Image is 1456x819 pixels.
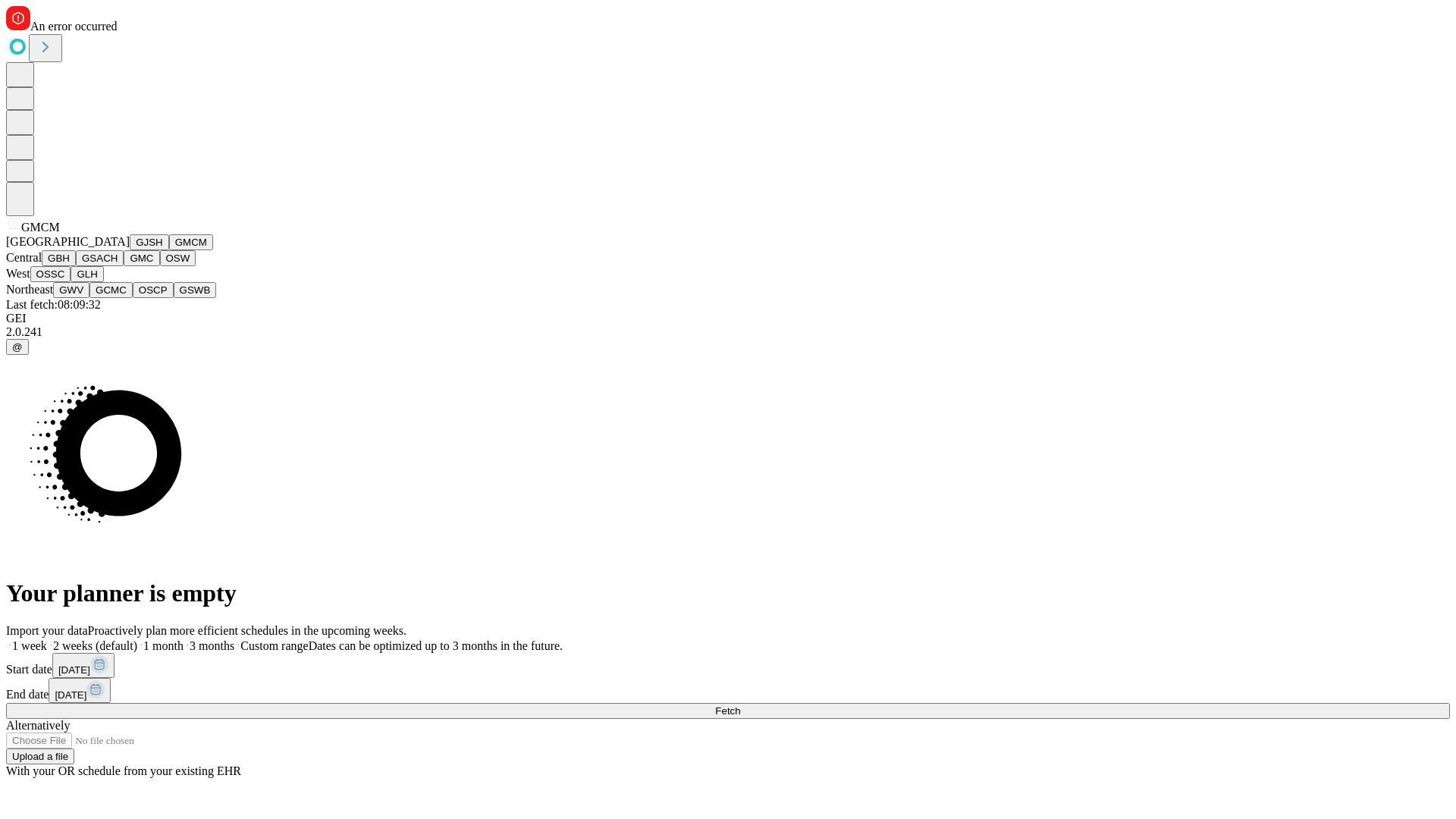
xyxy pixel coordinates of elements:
span: Dates can be optimized up to 3 months in the future. [309,639,563,652]
span: [DATE] [55,689,86,701]
span: @ [12,341,23,353]
button: @ [6,339,29,355]
span: 1 month [143,639,184,652]
button: OSCP [133,282,174,298]
button: GBH [42,250,76,266]
button: [DATE] [52,653,115,678]
span: With your OR schedule from your existing EHR [6,764,241,777]
button: GJSH [130,234,169,250]
span: GMCM [21,221,60,234]
button: [DATE] [49,678,111,703]
span: West [6,267,30,280]
span: An error occurred [30,20,118,33]
span: [GEOGRAPHIC_DATA] [6,235,130,248]
span: Last fetch: 08:09:32 [6,298,101,311]
span: 3 months [190,639,234,652]
span: Alternatively [6,719,70,732]
div: Start date [6,653,1450,678]
span: 2 weeks (default) [53,639,137,652]
span: [DATE] [58,664,90,676]
button: GSWB [174,282,217,298]
h1: Your planner is empty [6,579,1450,607]
span: Fetch [715,705,740,717]
button: GWV [53,282,89,298]
button: GMC [124,250,159,266]
button: Fetch [6,703,1450,719]
span: Custom range [240,639,308,652]
button: GLH [71,266,103,282]
div: 2.0.241 [6,325,1450,339]
span: 1 week [12,639,47,652]
button: GMCM [169,234,213,250]
button: OSSC [30,266,71,282]
div: End date [6,678,1450,703]
span: Proactively plan more efficient schedules in the upcoming weeks. [88,624,406,637]
button: OSW [160,250,196,266]
div: GEI [6,312,1450,325]
button: Upload a file [6,748,74,764]
span: Northeast [6,283,53,296]
button: GSACH [76,250,124,266]
span: Central [6,251,42,264]
button: GCMC [89,282,133,298]
span: Import your data [6,624,88,637]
